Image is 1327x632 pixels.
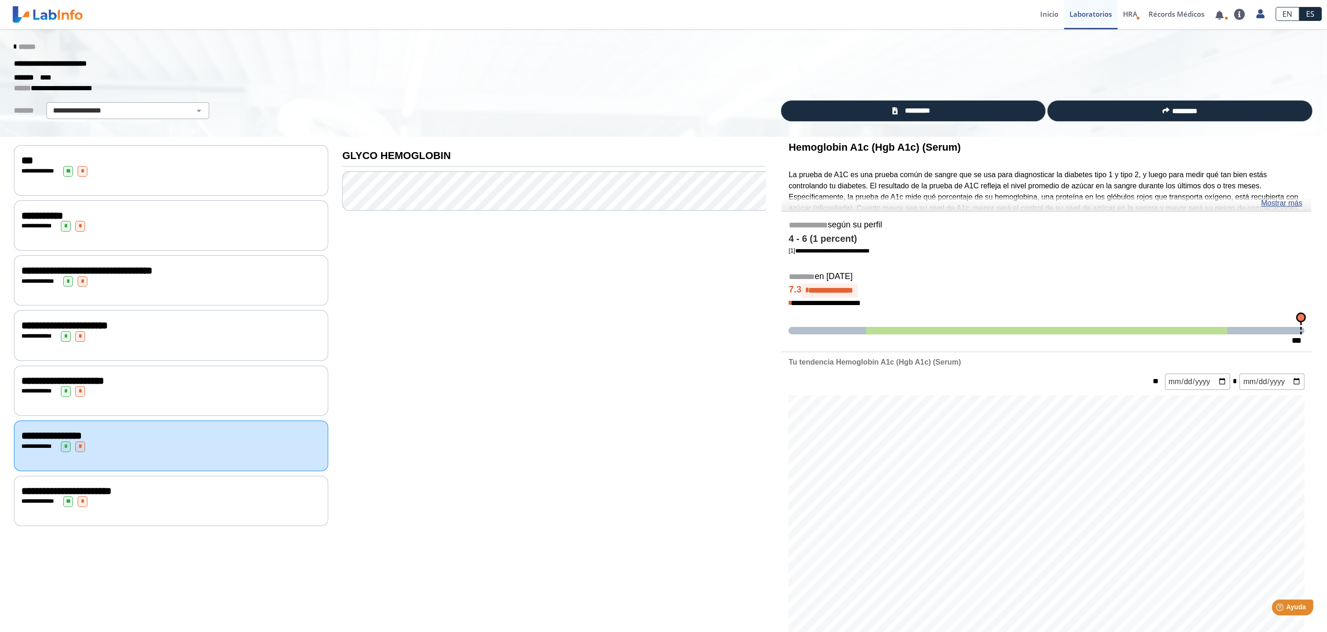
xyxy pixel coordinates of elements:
[1165,373,1230,390] input: mm/dd/yyyy
[788,272,1304,282] h5: en [DATE]
[788,220,1304,231] h5: según su perfil
[1123,9,1137,19] span: HRA
[788,284,1304,298] h4: 7.3
[1275,7,1299,21] a: EN
[1299,7,1321,21] a: ES
[788,358,961,366] b: Tu tendencia Hemoglobin A1c (Hgb A1c) (Serum)
[788,233,1304,245] h4: 4 - 6 (1 percent)
[1261,198,1302,209] a: Mostrar más
[788,141,960,153] b: Hemoglobin A1c (Hgb A1c) (Serum)
[788,169,1304,225] p: La prueba de A1C es una prueba común de sangre que se usa para diagnosticar la diabetes tipo 1 y ...
[1244,596,1317,622] iframe: Help widget launcher
[1239,373,1304,390] input: mm/dd/yyyy
[342,150,450,161] b: GLYCO HEMOGLOBIN
[788,247,869,254] a: [1]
